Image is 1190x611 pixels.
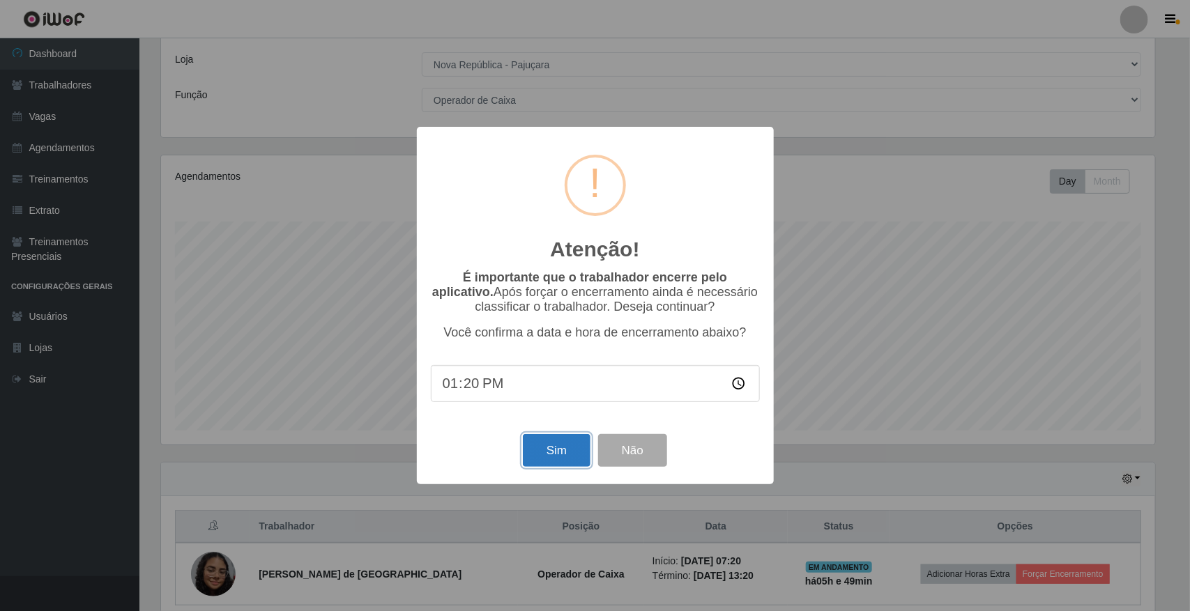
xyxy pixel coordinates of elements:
[431,325,760,340] p: Você confirma a data e hora de encerramento abaixo?
[550,237,639,262] h2: Atenção!
[598,434,667,467] button: Não
[432,270,727,299] b: É importante que o trabalhador encerre pelo aplicativo.
[523,434,590,467] button: Sim
[431,270,760,314] p: Após forçar o encerramento ainda é necessário classificar o trabalhador. Deseja continuar?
